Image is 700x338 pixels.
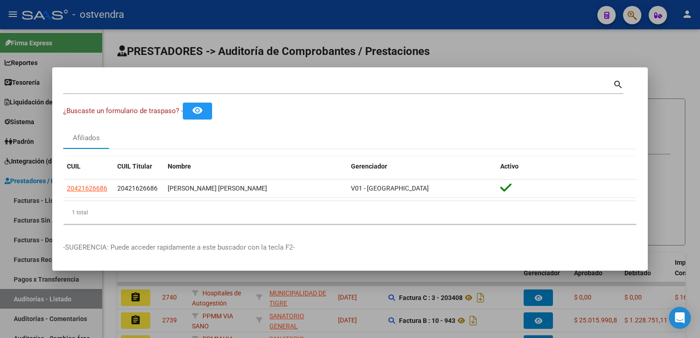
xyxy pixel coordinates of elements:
[63,157,114,176] datatable-header-cell: CUIL
[117,185,158,192] span: 20421626686
[114,157,164,176] datatable-header-cell: CUIL Titular
[192,105,203,116] mat-icon: remove_red_eye
[168,163,191,170] span: Nombre
[63,201,637,224] div: 1 total
[168,183,344,194] div: [PERSON_NAME] [PERSON_NAME]
[117,163,152,170] span: CUIL Titular
[67,185,107,192] span: 20421626686
[164,157,347,176] datatable-header-cell: Nombre
[351,163,387,170] span: Gerenciador
[500,163,519,170] span: Activo
[669,307,691,329] div: Open Intercom Messenger
[351,185,429,192] span: V01 - [GEOGRAPHIC_DATA]
[613,78,623,89] mat-icon: search
[63,242,637,253] p: -SUGERENCIA: Puede acceder rapidamente a este buscador con la tecla F2-
[497,157,637,176] datatable-header-cell: Activo
[67,163,81,170] span: CUIL
[347,157,497,176] datatable-header-cell: Gerenciador
[73,133,100,143] div: Afiliados
[63,107,183,115] span: ¿Buscaste un formulario de traspaso? -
